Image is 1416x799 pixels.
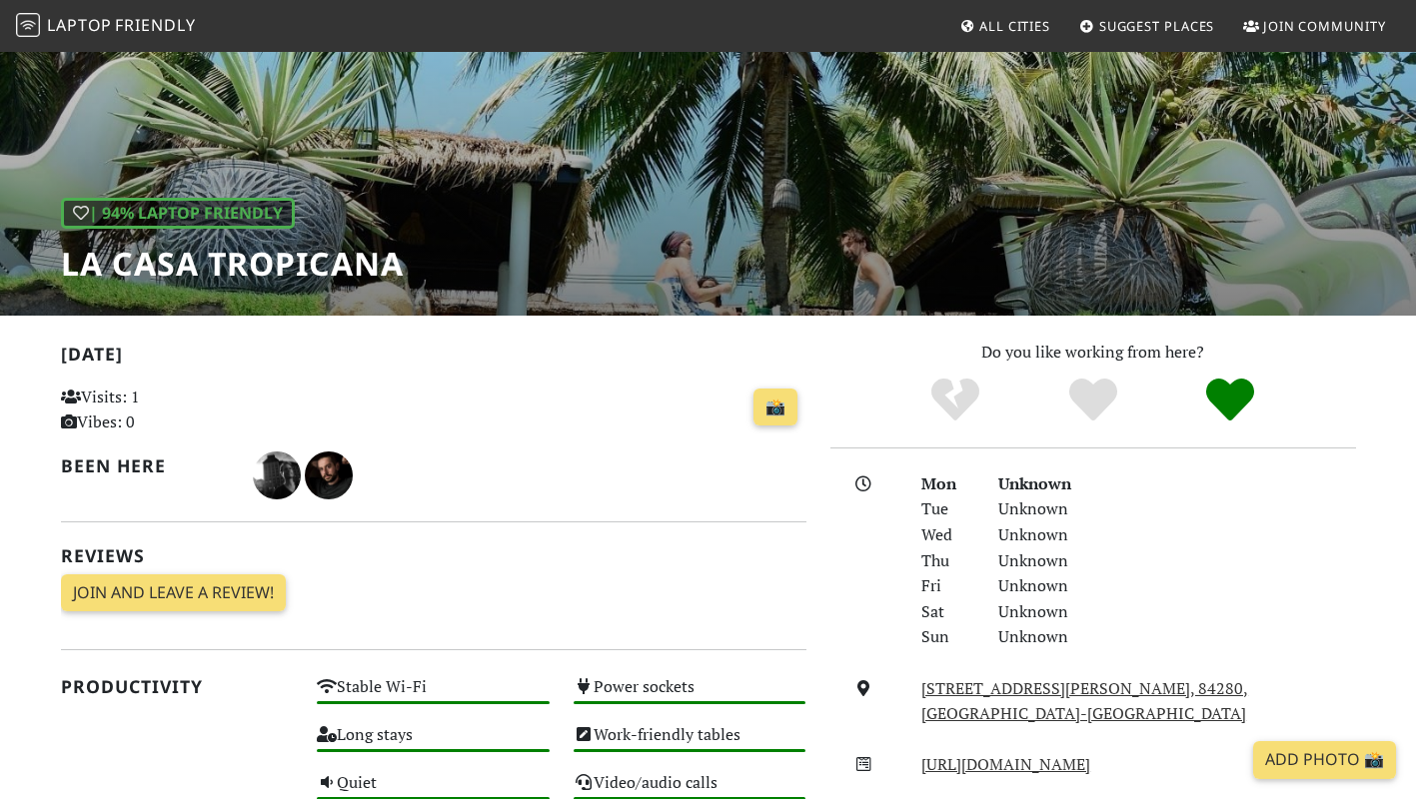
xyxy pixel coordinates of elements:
div: Unknown [986,496,1368,522]
a: Add Photo 📸 [1253,741,1396,779]
div: Power sockets [562,672,818,720]
span: Patrick Schieg [253,462,305,484]
a: Suggest Places [1071,8,1223,44]
div: Sun [909,624,985,650]
div: Unknown [986,573,1368,599]
div: Mon [909,471,985,497]
div: Unknown [986,599,1368,625]
div: Thu [909,548,985,574]
span: All Cities [979,17,1050,35]
div: Yes [1024,376,1162,425]
div: Long stays [305,720,562,768]
a: [URL][DOMAIN_NAME] [921,753,1090,775]
a: [STREET_ADDRESS][PERSON_NAME], 84280, [GEOGRAPHIC_DATA]-[GEOGRAPHIC_DATA] [921,677,1248,725]
span: Suggest Places [1099,17,1215,35]
h2: [DATE] [61,344,806,373]
h2: Productivity [61,676,294,697]
img: 1584-patrick.jpg [253,451,301,499]
img: LaptopFriendly [16,13,40,37]
div: Stable Wi-Fi [305,672,562,720]
div: Fri [909,573,985,599]
span: Nemanja Cerovac [305,462,353,484]
span: Friendly [115,14,195,36]
a: Join Community [1235,8,1394,44]
span: Laptop [47,14,112,36]
h2: Reviews [61,545,806,566]
div: Unknown [986,624,1368,650]
a: 📸 [753,389,797,426]
span: Join Community [1263,17,1386,35]
div: No [886,376,1024,425]
a: All Cities [951,8,1058,44]
h2: Been here [61,455,230,476]
div: Sat [909,599,985,625]
a: Join and leave a review! [61,574,286,612]
div: Wed [909,522,985,548]
p: Do you like working from here? [830,340,1356,366]
div: | 94% Laptop Friendly [61,198,295,230]
div: Unknown [986,548,1368,574]
div: Unknown [986,522,1368,548]
div: Tue [909,496,985,522]
a: LaptopFriendly LaptopFriendly [16,9,196,44]
p: Visits: 1 Vibes: 0 [61,385,294,435]
img: 1484760786-nemanja-cerovac.jpg [305,451,353,499]
div: Work-friendly tables [562,720,818,768]
div: Definitely! [1161,376,1299,425]
h1: La Casa Tropicana [61,245,404,283]
div: Unknown [986,471,1368,497]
